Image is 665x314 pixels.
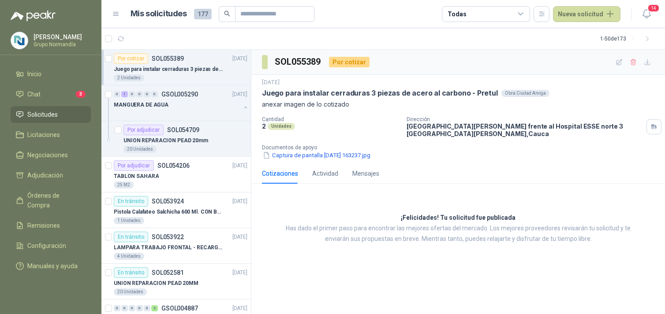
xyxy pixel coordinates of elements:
p: 2 [262,122,266,130]
a: Por adjudicarSOL054206[DATE] TABLON SAHARA25 M2 [101,157,251,192]
div: Mensajes [352,169,379,178]
span: Configuración [27,241,66,251]
p: [PERSON_NAME] [34,34,89,40]
div: 0 [129,91,135,97]
div: 0 [114,91,120,97]
p: Cantidad [262,116,400,122]
div: 2 [151,305,158,311]
div: En tránsito [114,196,148,207]
span: Licitaciones [27,130,60,140]
a: Manuales y ayuda [11,258,91,274]
div: 0 [144,305,150,311]
div: Cotizaciones [262,169,298,178]
img: Logo peakr [11,11,56,21]
p: UNION REPARACION PEAD 20MM [114,279,198,288]
p: SOL053924 [152,198,184,204]
div: Por adjudicar [114,160,154,171]
div: Unidades [268,123,295,130]
p: UNION REPARACION PEAD 20mm [123,137,208,145]
a: Remisiones [11,217,91,234]
p: LAMPARA TRABAJO FRONTAL - RECARGABLE [114,244,224,252]
p: SOL052581 [152,270,184,276]
p: [DATE] [232,304,247,313]
div: Actividad [312,169,338,178]
p: GSOL005290 [161,91,198,97]
p: [DATE] [232,197,247,206]
p: [DATE] [232,269,247,277]
p: SOL054709 [167,127,199,133]
a: Por adjudicarSOL054709UNION REPARACION PEAD 20mm20 Unidades [101,121,251,157]
span: Solicitudes [27,110,58,119]
p: MANGUERA DE AGUA [114,101,168,109]
a: En tránsitoSOL053924[DATE] Pistola Calafateo Salchicha 600 Ml. CON BOQUILLA1 Unidades [101,192,251,228]
div: 0 [136,305,143,311]
div: Todas [448,9,466,19]
span: Remisiones [27,221,60,230]
a: 0 1 0 0 0 0 GSOL005290[DATE] MANGUERA DE AGUA [114,89,249,117]
a: Licitaciones [11,126,91,143]
div: Por adjudicar [123,125,164,135]
div: 0 [114,305,120,311]
div: Por cotizar [114,53,148,64]
button: Captura de pantalla [DATE] 163237.jpg [262,151,371,160]
a: Solicitudes [11,106,91,123]
div: 1 - 50 de 173 [600,32,654,46]
div: 0 [144,91,150,97]
p: [DATE] [232,233,247,241]
a: En tránsitoSOL052581[DATE] UNION REPARACION PEAD 20MM20 Unidades [101,264,251,299]
div: 20 Unidades [123,146,157,153]
a: Órdenes de Compra [11,187,91,214]
span: search [224,11,230,17]
a: Por cotizarSOL055389[DATE] Juego para instalar cerraduras 3 piezas de acero al carbono - Pretul2 ... [101,50,251,85]
div: 25 M2 [114,181,134,188]
button: Nueva solicitud [553,6,620,22]
div: 0 [151,91,158,97]
p: SOL055389 [152,55,184,62]
div: 0 [136,91,143,97]
a: Negociaciones [11,147,91,163]
p: Juego para instalar cerraduras 3 piezas de acero al carbono - Pretul [262,89,498,98]
div: Obra Ciudad Amiga [501,90,549,97]
a: Inicio [11,66,91,82]
p: TABLON SAHARA [114,172,159,181]
p: SOL054206 [157,163,190,169]
span: 177 [194,9,212,19]
img: Company Logo [11,32,28,49]
p: Has dado el primer paso para encontrar las mejores ofertas del mercado. Los mejores proveedores r... [273,223,643,244]
div: 0 [121,305,128,311]
span: 3 [76,91,86,98]
p: Juego para instalar cerraduras 3 piezas de acero al carbono - Pretul [114,65,224,74]
p: Pistola Calafateo Salchicha 600 Ml. CON BOQUILLA [114,208,224,216]
div: 1 [121,91,128,97]
div: Por cotizar [329,57,370,67]
p: [GEOGRAPHIC_DATA][PERSON_NAME] frente al Hospital ESSE norte 3 [GEOGRAPHIC_DATA][PERSON_NAME] , C... [407,122,643,137]
p: [DATE] [232,90,247,99]
div: En tránsito [114,267,148,278]
h1: Mis solicitudes [131,7,187,20]
a: En tránsitoSOL053922[DATE] LAMPARA TRABAJO FRONTAL - RECARGABLE4 Unidades [101,228,251,264]
button: 14 [639,6,654,22]
p: Dirección [407,116,643,122]
p: [DATE] [232,162,247,170]
a: Adjudicación [11,167,91,184]
p: GSOL004887 [161,305,198,311]
span: Inicio [27,69,41,79]
div: En tránsito [114,232,148,242]
h3: ¡Felicidades! Tu solicitud fue publicada [401,213,516,223]
div: 0 [129,305,135,311]
p: Documentos de apoyo [262,144,661,151]
div: 20 Unidades [114,288,147,296]
span: Manuales y ayuda [27,261,78,271]
h3: SOL055389 [275,55,322,69]
span: Adjudicación [27,170,63,180]
div: 4 Unidades [114,253,144,260]
p: SOL053922 [152,234,184,240]
span: Negociaciones [27,150,68,160]
div: 1 Unidades [114,217,144,224]
p: [DATE] [262,78,280,87]
p: anexar imagen de lo cotizado [262,100,654,109]
p: Grupo Normandía [34,42,89,47]
div: 2 Unidades [114,74,144,81]
span: Órdenes de Compra [27,191,82,210]
p: [DATE] [232,55,247,63]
